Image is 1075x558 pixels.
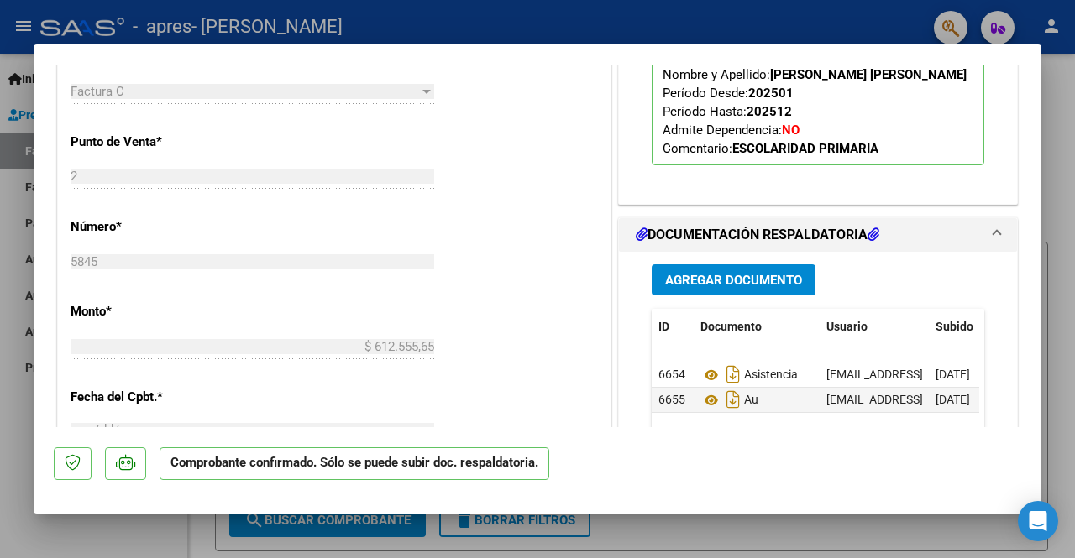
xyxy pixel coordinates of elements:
[71,217,228,237] p: Número
[694,309,820,345] datatable-header-cell: Documento
[747,104,792,119] strong: 202512
[782,123,800,138] strong: NO
[700,368,798,382] span: Asistencia
[770,67,967,82] strong: [PERSON_NAME] [PERSON_NAME]
[722,386,744,413] i: Descargar documento
[936,320,973,333] span: Subido
[71,84,124,99] span: Factura C
[826,320,868,333] span: Usuario
[71,133,228,152] p: Punto de Venta
[663,141,878,156] span: Comentario:
[160,447,549,480] p: Comprobante confirmado. Sólo se puede subir doc. respaldatoria.
[71,302,228,321] p: Monto
[700,394,758,407] span: Au
[658,320,669,333] span: ID
[929,309,1013,345] datatable-header-cell: Subido
[700,320,762,333] span: Documento
[658,368,685,381] span: 6654
[722,361,744,388] i: Descargar documento
[936,368,970,381] span: [DATE]
[732,141,878,156] strong: ESCOLARIDAD PRIMARIA
[936,393,970,406] span: [DATE]
[1018,501,1058,541] div: Open Intercom Messenger
[652,264,815,295] button: Agregar Documento
[636,225,879,245] h1: DOCUMENTACIÓN RESPALDATORIA
[663,49,967,156] span: CUIL: Nombre y Apellido: Período Desde: Período Hasta: Admite Dependencia:
[748,86,794,101] strong: 202501
[665,273,802,288] span: Agregar Documento
[820,309,929,345] datatable-header-cell: Usuario
[71,388,228,407] p: Fecha del Cpbt.
[652,309,694,345] datatable-header-cell: ID
[658,393,685,406] span: 6655
[619,218,1017,252] mat-expansion-panel-header: DOCUMENTACIÓN RESPALDATORIA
